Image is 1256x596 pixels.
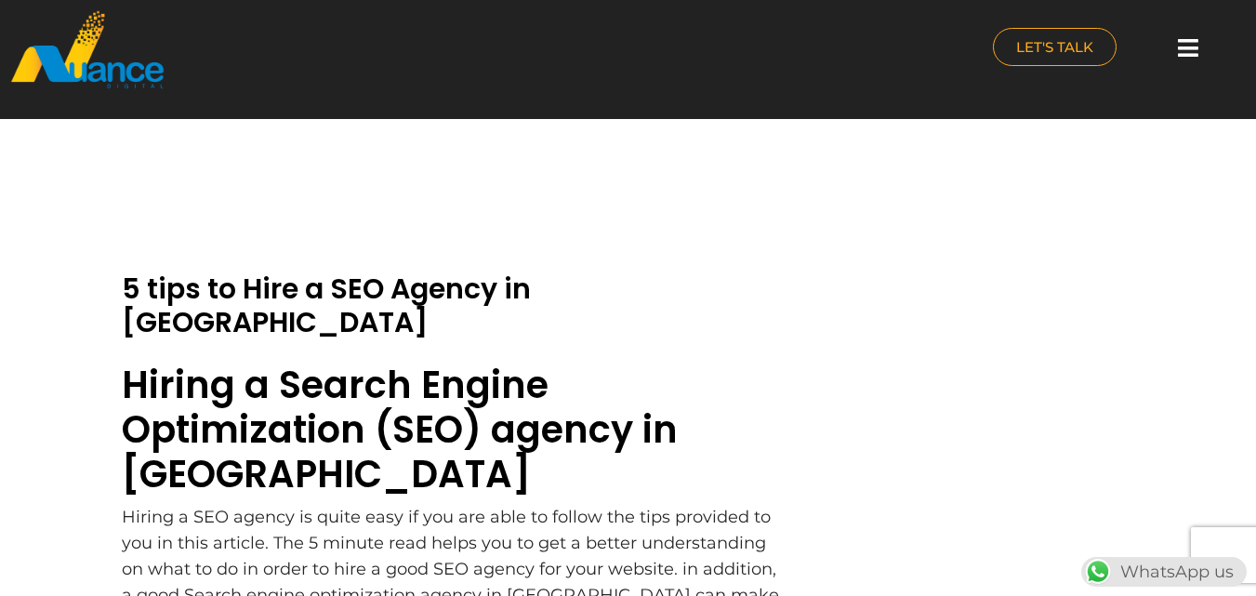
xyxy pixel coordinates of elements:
[1016,40,1093,54] span: LET'S TALK
[993,28,1117,66] a: LET'S TALK
[1081,557,1247,587] div: WhatsApp us
[9,9,619,90] a: nuance-qatar_logo
[9,9,165,90] img: nuance-qatar_logo
[122,363,782,497] h2: Hiring a Search Engine Optimization (SEO) agency in [GEOGRAPHIC_DATA]
[122,272,782,339] h2: 5 tips to Hire a SEO Agency in [GEOGRAPHIC_DATA]
[1081,562,1247,582] a: WhatsAppWhatsApp us
[1083,557,1113,587] img: WhatsApp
